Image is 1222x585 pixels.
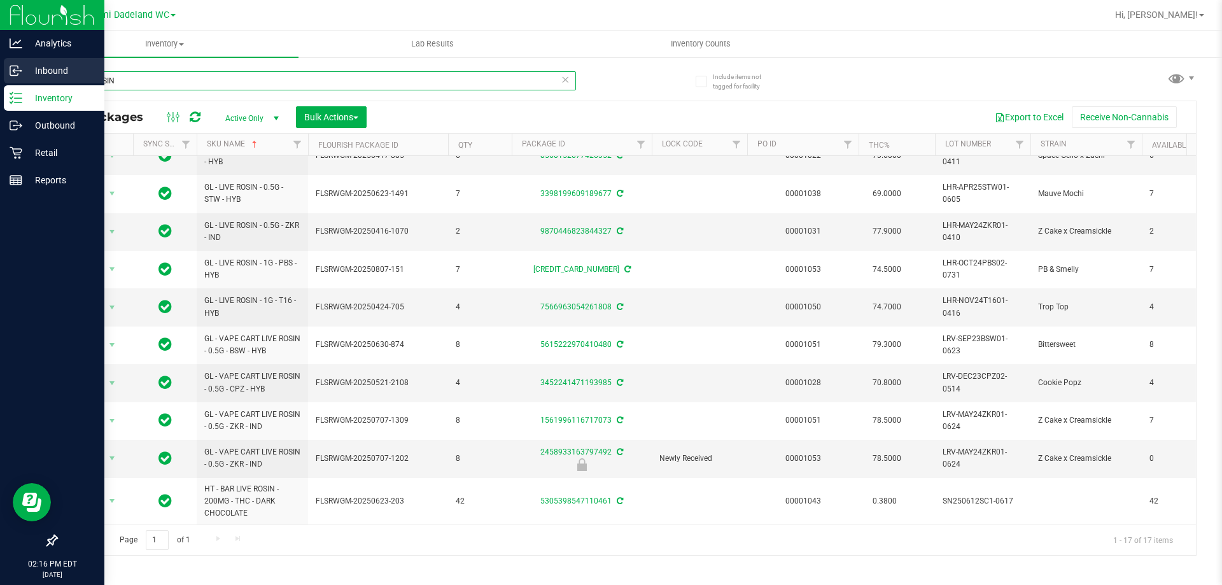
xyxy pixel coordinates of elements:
span: 0.3800 [866,492,903,511]
span: 0 [1149,453,1198,465]
span: GL - LIVE ROSIN - 0.5G - SGZ - HYB [204,144,300,168]
span: Include items not tagged for facility [713,72,776,91]
a: Sync Status [143,139,192,148]
span: GL - LIVE ROSIN - 1G - T16 - HYB [204,295,300,319]
span: In Sync [158,222,172,240]
span: FLSRWGM-20250707-1309 [316,414,440,426]
span: In Sync [158,185,172,202]
a: 00001053 [785,454,821,463]
inline-svg: Outbound [10,119,22,132]
span: 69.0000 [866,185,908,203]
inline-svg: Inventory [10,92,22,104]
span: 8 [456,414,504,426]
span: 7 [456,188,504,200]
input: 1 [146,530,169,550]
span: Sync from Compliance System [615,189,623,198]
iframe: Resource center [13,483,51,521]
span: LHR-APR25STW01-0605 [943,181,1023,206]
span: 77.9000 [866,222,908,241]
a: 3398199609189677 [540,189,612,198]
p: 02:16 PM EDT [6,558,99,570]
span: select [104,260,120,278]
p: Reports [22,173,99,188]
span: In Sync [158,449,172,467]
a: Strain [1041,139,1067,148]
span: Z Cake x Creamsickle [1038,414,1134,426]
span: Inventory Counts [654,38,748,50]
span: LRV-MAY24ZKR01-0624 [943,409,1023,433]
span: FLSRWGM-20250521-2108 [316,377,440,389]
a: Filter [176,134,197,155]
span: 4 [1149,377,1198,389]
span: FLSRWGM-20250807-151 [316,264,440,276]
span: 42 [1149,495,1198,507]
span: FLSRWGM-20250630-874 [316,339,440,351]
div: Newly Received [510,458,654,471]
span: 8 [456,339,504,351]
a: 8560152677426352 [540,151,612,160]
span: LHR-MAY24ZKR01-0410 [943,220,1023,244]
span: GL - VAPE CART LIVE ROSIN - 0.5G - CPZ - HYB [204,370,300,395]
span: Sync from Compliance System [615,340,623,349]
span: 78.5000 [866,449,908,468]
span: In Sync [158,260,172,278]
span: LHR-OCT24PBS02-0731 [943,257,1023,281]
span: Sync from Compliance System [615,227,623,236]
span: GL - LIVE ROSIN - 1G - PBS - HYB [204,257,300,281]
span: FLSRWGM-20250623-203 [316,495,440,507]
span: 6 [456,150,504,162]
span: Clear [561,71,570,88]
a: Inventory [31,31,298,57]
span: In Sync [158,411,172,429]
span: select [104,449,120,467]
p: Retail [22,145,99,160]
a: 00001038 [785,189,821,198]
a: Filter [1121,134,1142,155]
span: In Sync [158,492,172,510]
a: Inventory Counts [566,31,834,57]
span: Newly Received [659,453,740,465]
a: 00001031 [785,227,821,236]
span: All Packages [66,110,156,124]
inline-svg: Reports [10,174,22,187]
span: 4 [456,377,504,389]
inline-svg: Analytics [10,37,22,50]
span: FLSRWGM-20250623-1491 [316,188,440,200]
a: 9870446823844327 [540,227,612,236]
span: Sync from Compliance System [615,497,623,505]
span: Page of 1 [109,530,200,550]
span: LHR-NOV24T1601-0416 [943,295,1023,319]
span: Sync from Compliance System [615,448,623,456]
a: 00001043 [785,497,821,505]
p: Outbound [22,118,99,133]
p: [DATE] [6,570,99,579]
span: 1 - 17 of 17 items [1103,530,1183,549]
span: FLSRWGM-20250416-1070 [316,225,440,237]
a: 00001050 [785,302,821,311]
a: Qty [458,141,472,150]
a: 1561996116717073 [540,416,612,425]
span: GL - VAPE CART LIVE ROSIN - 0.5G - BSW - HYB [204,333,300,357]
a: 5615222970410480 [540,340,612,349]
span: 78.5000 [866,411,908,430]
span: FLSRWGM-20250424-705 [316,301,440,313]
span: 79.3000 [866,335,908,354]
span: Sync from Compliance System [615,302,623,311]
a: Filter [287,134,308,155]
a: 5305398547110461 [540,497,612,505]
span: select [104,374,120,392]
a: SKU Name [207,139,260,148]
a: 00001028 [785,378,821,387]
p: Inventory [22,90,99,106]
span: select [104,299,120,316]
span: LRV-DEC23CPZ02-0514 [943,370,1023,395]
inline-svg: Inbound [10,64,22,77]
span: 74.7000 [866,298,908,316]
span: Inventory [31,38,298,50]
span: 7 [1149,414,1198,426]
span: 4 [456,301,504,313]
span: Z Cake x Creamsickle [1038,453,1134,465]
span: HT - BAR LIVE ROSIN - 200MG - THC - DARK CHOCOLATE [204,483,300,520]
span: SN250612SC1-0617 [943,495,1023,507]
span: 7 [1149,188,1198,200]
